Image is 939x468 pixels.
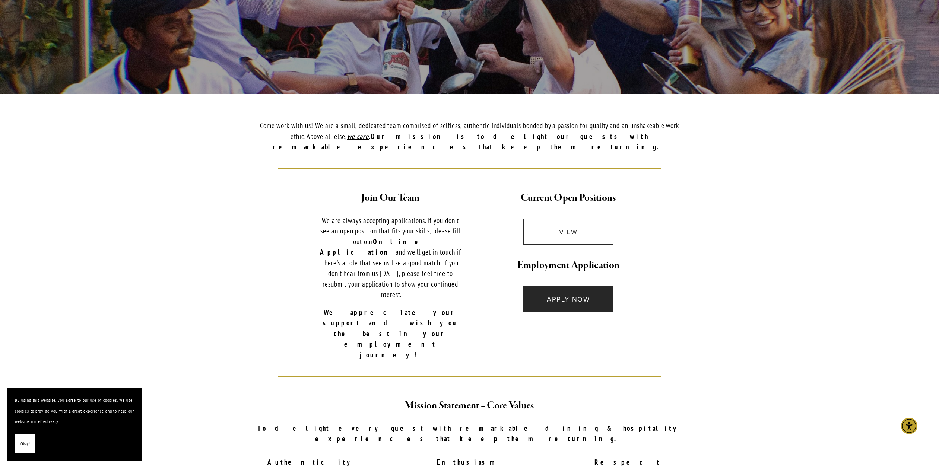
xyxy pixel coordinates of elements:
strong: Our mission is to delight our guests with remarkable experiences that keep them returning. [273,132,667,152]
a: VIEW [523,219,614,245]
strong: Join Our Team [361,191,419,204]
h2: Mission Statement + Core Values [253,398,687,414]
strong: To delight every guest with remarkable dining & hospitality experiences that keep them returning. [257,424,689,443]
p: By using this website, you agree to our use of cookies. We use cookies to provide you with a grea... [15,395,134,427]
section: Cookie banner [7,388,142,461]
em: . [369,132,371,141]
strong: Enthusiasm [437,458,502,467]
p: We are always accepting applications. If you don't see an open position that fits your skills, pl... [318,215,463,300]
strong: Employment Application [517,259,620,272]
a: APPLY NOW [523,286,614,312]
strong: Authenticity [267,458,355,467]
strong: Online Application [320,237,436,257]
button: Okay! [15,434,35,453]
div: Accessibility Menu [901,418,917,434]
p: Come work with us! We are a small, dedicated team comprised of selfless, authentic individuals bo... [253,120,687,152]
strong: Current Open Positions [521,191,616,204]
strong: Respect [594,458,661,467]
span: Okay! [20,439,30,449]
strong: We appreciate your support and wish you the best in your employment journey! [323,308,466,359]
em: we care [347,132,369,141]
